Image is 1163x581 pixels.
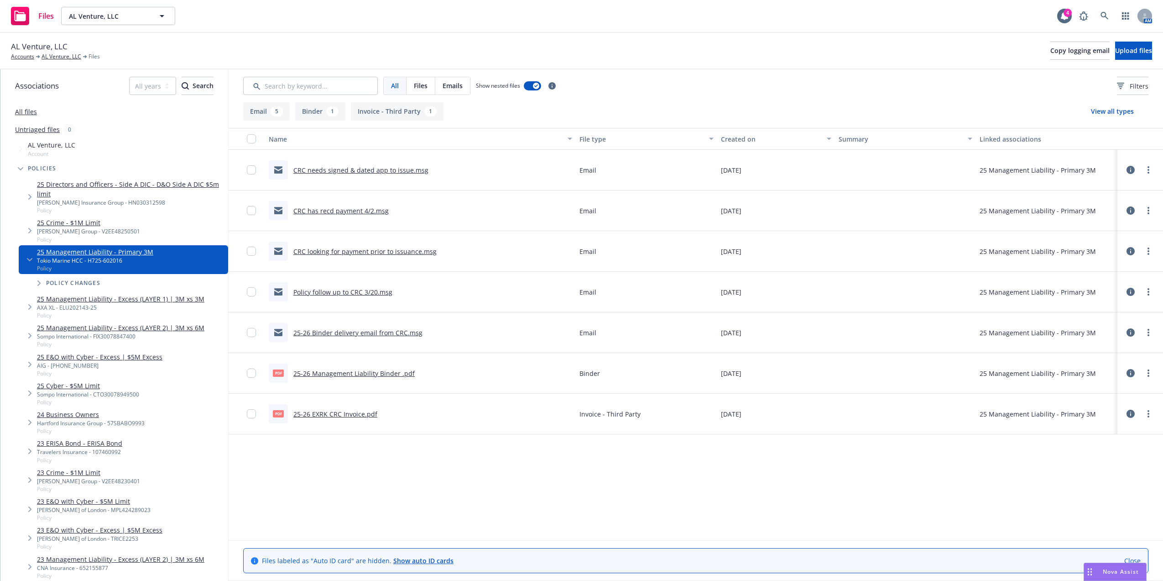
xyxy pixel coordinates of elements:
div: 25 Management Liability - Primary 3M [980,206,1096,216]
input: Select all [247,134,256,143]
span: All [391,81,399,90]
input: Toggle Row Selected [247,328,256,337]
span: Email [579,206,596,216]
span: Policy [37,264,153,272]
div: [PERSON_NAME] Group - V2EE48230401 [37,477,140,485]
input: Toggle Row Selected [247,409,256,418]
span: AL Venture, LLC [28,140,75,150]
a: more [1143,286,1154,297]
span: Show nested files [476,82,520,90]
a: Search [1095,7,1114,25]
a: Untriaged files [15,125,60,134]
button: Filters [1117,77,1148,95]
button: Copy logging email [1050,42,1110,60]
button: Email [243,102,290,121]
a: more [1143,327,1154,338]
span: Binder [579,369,600,378]
span: Email [579,287,596,297]
button: Invoice - Third Party [351,102,443,121]
span: [DATE] [721,287,741,297]
div: Summary [839,134,963,144]
div: Travelers Insurance - 107460992 [37,448,122,456]
a: CRC needs signed & dated app to issue.msg [293,166,428,174]
div: [PERSON_NAME] of London - MPL424289023 [37,506,151,514]
div: 5 [271,106,283,116]
span: Filters [1117,81,1148,91]
span: [DATE] [721,369,741,378]
span: Invoice - Third Party [579,409,641,419]
span: AL Venture, LLC [11,41,68,53]
input: Toggle Row Selected [247,247,256,256]
a: more [1143,408,1154,419]
button: SearchSearch [182,77,214,95]
span: pdf [273,410,284,417]
span: Policy [37,543,162,550]
span: Policy [37,485,140,493]
a: 23 E&O with Cyber - $5M Limit [37,496,151,506]
div: Drag to move [1084,563,1095,581]
span: Policy [37,340,204,348]
span: Policy [37,572,204,580]
a: Close [1124,556,1141,565]
a: 25 Directors and Officers - Side A DIC - D&O Side A DIC $5m limit [37,180,224,199]
a: Report a Bug [1074,7,1093,25]
span: Emails [443,81,463,90]
div: AIG - [PHONE_NUMBER] [37,362,162,370]
a: more [1143,164,1154,175]
div: [PERSON_NAME] Group - V2EE48250501 [37,227,140,235]
button: Summary [835,128,976,150]
div: AXA XL - ELU202143-25 [37,304,204,312]
div: Created on [721,134,821,144]
span: [DATE] [721,206,741,216]
div: Search [182,77,214,95]
span: Policy [37,312,204,319]
span: Policy [37,427,145,435]
button: Upload files [1115,42,1152,60]
a: 23 Management Liability - Excess (LAYER 2) | 3M xs 6M [37,555,204,564]
a: CRC has recd payment 4/2.msg [293,206,389,215]
span: [DATE] [721,165,741,175]
a: 25 E&O with Cyber - Excess | $5M Excess [37,352,162,362]
div: Name [269,134,562,144]
div: 25 Management Liability - Primary 3M [980,287,1096,297]
input: Toggle Row Selected [247,287,256,296]
span: Files [38,12,54,20]
span: pdf [273,370,284,376]
a: CRC looking for payment prior to issuance.msg [293,247,437,256]
span: Policies [28,166,57,171]
span: Policy [37,206,224,214]
a: 25 Crime - $1M Limit [37,218,140,227]
button: Created on [717,128,835,150]
a: 25-26 EXRK CRC Invoice.pdf [293,410,377,418]
a: 23 Crime - $1M Limit [37,468,140,477]
div: 25 Management Liability - Primary 3M [980,369,1096,378]
span: Policy [37,398,139,406]
a: 25 Management Liability - Excess (LAYER 2) | 3M xs 6M [37,323,204,333]
span: Policy [37,456,122,464]
span: Policy [37,236,140,243]
input: Toggle Row Selected [247,369,256,378]
input: Toggle Row Selected [247,165,256,174]
button: Linked associations [976,128,1117,150]
a: more [1143,368,1154,379]
span: Policy changes [46,280,100,286]
div: CNA Insurance - 652155877 [37,564,204,572]
div: 25 Management Liability - Primary 3M [980,247,1096,256]
div: 4 [1064,7,1072,15]
button: Nova Assist [1084,563,1147,581]
div: 25 Management Liability - Primary 3M [980,328,1096,338]
a: Accounts [11,53,34,61]
button: Name [265,128,576,150]
a: more [1143,246,1154,257]
a: 24 Business Owners [37,410,145,419]
span: Nova Assist [1103,568,1139,576]
span: Filters [1130,81,1148,91]
div: 25 Management Liability - Primary 3M [980,409,1096,419]
span: Email [579,165,596,175]
a: Files [7,3,57,29]
a: 23 E&O with Cyber - Excess | $5M Excess [37,525,162,535]
a: 25 Management Liability - Excess (LAYER 1) | 3M xs 3M [37,294,204,304]
div: Sompo International - FIX30078847400 [37,333,204,340]
span: Email [579,328,596,338]
span: [DATE] [721,247,741,256]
